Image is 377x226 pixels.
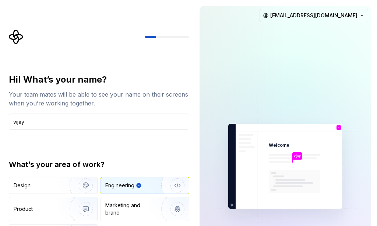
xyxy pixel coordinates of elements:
[9,159,189,170] div: What’s your area of work?
[14,182,31,189] div: Design
[9,90,189,108] div: Your team mates will be able to see your name on their screens when you’re working together.
[9,29,24,44] svg: Supernova Logo
[105,202,155,216] div: Marketing and brand
[260,9,368,22] button: [EMAIL_ADDRESS][DOMAIN_NAME]
[9,114,189,130] input: Han Solo
[269,142,289,148] p: Welcome
[105,182,134,189] div: Engineering
[270,12,357,19] span: [EMAIL_ADDRESS][DOMAIN_NAME]
[294,154,301,158] p: vijay
[338,126,339,129] p: v
[9,74,189,86] div: Hi! What’s your name?
[14,205,33,213] div: Product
